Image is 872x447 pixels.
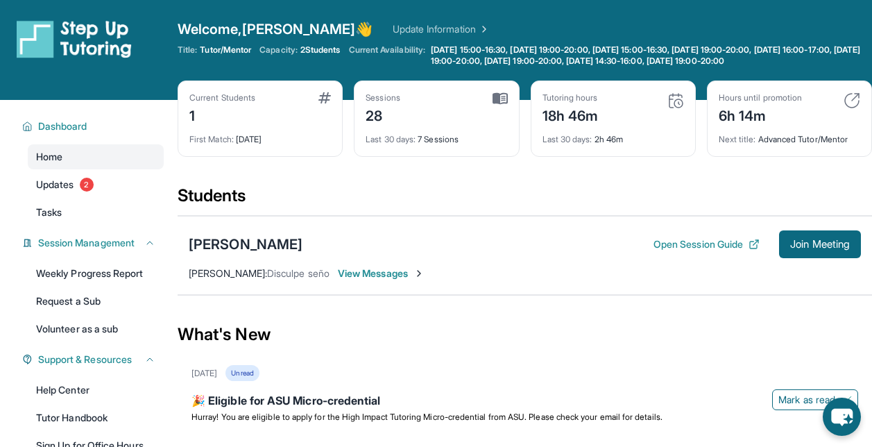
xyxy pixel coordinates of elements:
img: Chevron-Right [413,268,425,279]
a: Help Center [28,378,164,403]
span: 2 [80,178,94,192]
a: Volunteer as a sub [28,317,164,341]
div: 🎉 Eligible for ASU Micro-credential [191,392,858,412]
a: Request a Sub [28,289,164,314]
div: Tutoring hours [542,92,599,103]
div: 18h 46m [542,103,599,126]
button: Join Meeting [779,230,861,258]
button: Open Session Guide [653,237,760,251]
a: Update Information [393,22,490,36]
span: 2 Students [300,44,341,56]
span: View Messages [338,267,425,280]
a: Updates2 [28,172,164,197]
div: What's New [178,304,872,365]
div: 7 Sessions [366,126,507,145]
span: Welcome, [PERSON_NAME] 👋 [178,19,373,39]
div: Current Students [189,92,255,103]
a: Weekly Progress Report [28,261,164,286]
button: Dashboard [33,119,155,133]
span: Join Meeting [790,240,850,248]
div: Students [178,185,872,215]
span: Capacity: [259,44,298,56]
span: Updates [36,178,74,192]
a: Tasks [28,200,164,225]
div: Unread [225,365,259,381]
div: 6h 14m [719,103,802,126]
div: Advanced Tutor/Mentor [719,126,860,145]
a: [DATE] 15:00-16:30, [DATE] 19:00-20:00, [DATE] 15:00-16:30, [DATE] 19:00-20:00, [DATE] 16:00-17:0... [428,44,872,67]
button: Session Management [33,236,155,250]
img: Chevron Right [476,22,490,36]
img: card [318,92,331,103]
img: logo [17,19,132,58]
img: card [493,92,508,105]
div: 1 [189,103,255,126]
div: [DATE] [189,126,331,145]
span: Tasks [36,205,62,219]
span: Hurray! You are eligible to apply for the High Impact Tutoring Micro-credential from ASU. Please ... [191,412,662,422]
div: Sessions [366,92,400,103]
span: Dashboard [38,119,87,133]
div: Hours until promotion [719,92,802,103]
button: chat-button [823,398,861,436]
a: Tutor Handbook [28,405,164,430]
div: [DATE] [191,368,217,379]
button: Mark as read [772,389,858,410]
span: Last 30 days : [366,134,416,144]
span: Session Management [38,236,135,250]
div: 2h 46m [542,126,684,145]
img: Mark as read [841,394,852,405]
span: Last 30 days : [542,134,592,144]
span: Title: [178,44,197,56]
span: Tutor/Mentor [200,44,251,56]
img: card [844,92,860,109]
a: Home [28,144,164,169]
span: Next title : [719,134,756,144]
span: Disculpe seño [267,267,330,279]
span: Current Availability: [349,44,425,67]
span: First Match : [189,134,234,144]
span: Support & Resources [38,353,132,366]
div: [PERSON_NAME] [189,235,302,254]
div: 28 [366,103,400,126]
img: card [667,92,684,109]
button: Support & Resources [33,353,155,366]
span: Mark as read [778,393,835,407]
span: [DATE] 15:00-16:30, [DATE] 19:00-20:00, [DATE] 15:00-16:30, [DATE] 19:00-20:00, [DATE] 16:00-17:0... [431,44,869,67]
span: [PERSON_NAME] : [189,267,267,279]
span: Home [36,150,62,164]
